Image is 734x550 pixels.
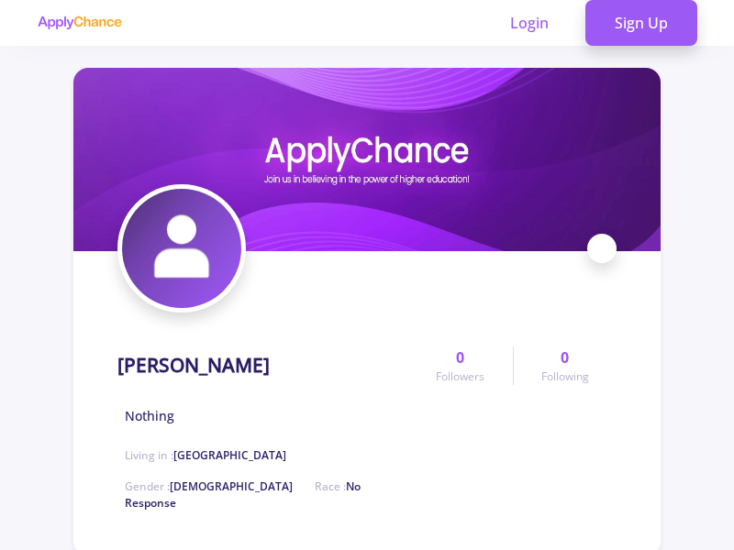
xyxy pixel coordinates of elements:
span: 0 [561,346,569,368]
span: Gender : [125,478,293,494]
img: applychance logo text only [37,16,122,30]
span: Followers [436,368,484,385]
span: [DEMOGRAPHIC_DATA] [170,478,293,494]
span: Nothing [125,406,174,425]
span: 0 [456,346,464,368]
span: Race : [125,478,361,511]
span: [GEOGRAPHIC_DATA] [173,447,286,463]
h1: [PERSON_NAME] [117,354,270,377]
img: Sara Bahrami avatar [122,189,241,308]
a: 0Following [513,346,617,385]
span: Living in : [125,447,286,463]
span: Following [541,368,589,385]
span: No Response [125,478,361,511]
img: Sara Bahrami cover image [73,68,661,251]
a: 0Followers [408,346,512,385]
